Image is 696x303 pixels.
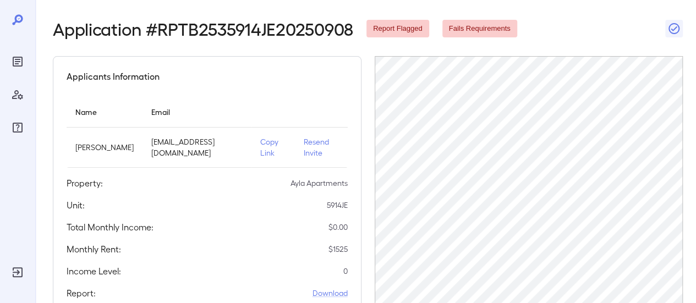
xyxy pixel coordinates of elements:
p: $ 0.00 [328,222,348,233]
a: Download [313,288,348,299]
th: Email [143,96,251,128]
th: Name [67,96,143,128]
p: 0 [343,266,348,277]
div: FAQ [9,119,26,136]
p: 5914JE [327,200,348,211]
p: Ayla Apartments [291,178,348,189]
h5: Report: [67,287,96,300]
h5: Property: [67,177,103,190]
div: Reports [9,53,26,70]
h5: Monthly Rent: [67,243,121,256]
p: $ 1525 [328,244,348,255]
p: [PERSON_NAME] [75,142,134,153]
h2: Application # RPTB2535914JE20250908 [53,19,353,38]
div: Manage Users [9,86,26,103]
button: Close Report [665,20,683,37]
span: Report Flagged [366,24,429,34]
h5: Applicants Information [67,70,160,83]
p: Resend Invite [304,136,339,158]
p: [EMAIL_ADDRESS][DOMAIN_NAME] [151,136,243,158]
h5: Total Monthly Income: [67,221,154,234]
span: Fails Requirements [442,24,517,34]
div: Log Out [9,263,26,281]
p: Copy Link [260,136,286,158]
h5: Income Level: [67,265,121,278]
h5: Unit: [67,199,85,212]
table: simple table [67,96,348,168]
